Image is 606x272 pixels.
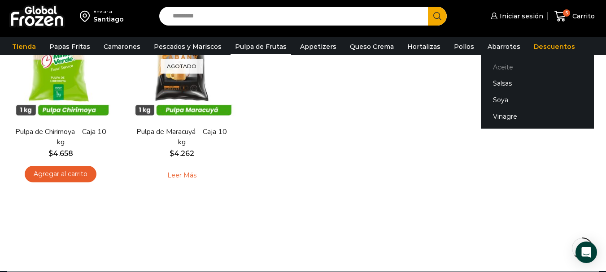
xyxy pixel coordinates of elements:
a: Abarrotes [483,38,525,55]
a: Appetizers [296,38,341,55]
div: Santiago [93,15,124,24]
a: Iniciar sesión [488,7,543,25]
a: Camarones [99,38,145,55]
a: Descuentos [529,38,580,55]
bdi: 4.262 [170,149,194,158]
a: Tienda [8,38,40,55]
a: Pulpa de Maracuyá – Caja 10 kg [133,127,230,147]
button: Search button [428,7,447,26]
a: Agregar al carrito: “Pulpa de Chirimoya - Caja 10 kg” [25,166,96,182]
bdi: 4.658 [48,149,73,158]
a: Pulpa de Chirimoya – Caja 10 kg [12,127,109,147]
a: 5 Carrito [552,6,597,27]
a: Hortalizas [403,38,445,55]
a: Soya [481,92,594,108]
a: Vinagre [481,108,594,125]
a: Pulpa de Frutas [231,38,291,55]
a: Papas Fritas [45,38,95,55]
span: 5 [563,9,570,17]
a: Pollos [449,38,479,55]
div: Open Intercom Messenger [575,242,597,263]
div: Enviar a [93,9,124,15]
a: Leé más sobre “Pulpa de Maracuyá – Caja 10 kg” [153,166,210,185]
a: Salsas [481,75,594,92]
a: Aceite [481,59,594,75]
span: $ [48,149,53,158]
a: Pescados y Mariscos [149,38,226,55]
span: Iniciar sesión [497,12,543,21]
span: Carrito [570,12,595,21]
img: address-field-icon.svg [80,9,93,24]
span: $ [170,149,174,158]
a: Queso Crema [345,38,398,55]
p: Agotado [161,59,203,73]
